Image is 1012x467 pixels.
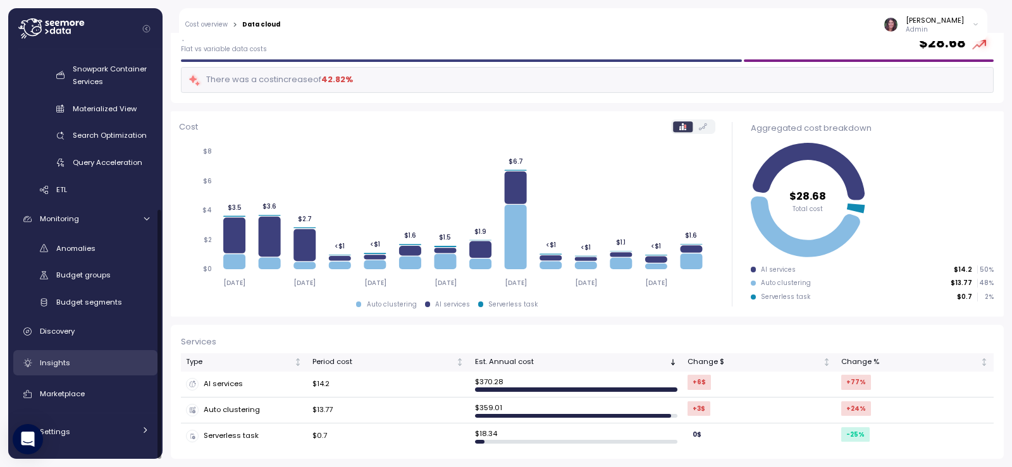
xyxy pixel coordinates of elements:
span: Monitoring [40,214,79,224]
tspan: $2.7 [297,215,311,223]
p: $0.7 [957,293,972,301]
div: Data cloud [242,21,280,28]
tspan: [DATE] [575,279,597,287]
a: Snowpark Container Services [13,58,157,92]
p: 2 % [978,293,993,301]
td: $ 359.01 [470,397,683,423]
span: Settings [40,427,70,437]
p: Flat vs variable data costs [181,45,267,54]
h2: $ 28.68 [919,34,966,52]
div: Not sorted [293,358,302,367]
tspan: [DATE] [434,279,456,287]
p: Cost [179,121,198,133]
div: -25 % [841,427,870,442]
div: Auto clustering [367,300,417,309]
tspan: $1.6 [685,231,697,240]
span: Budget groups [56,270,111,280]
a: Monitoring [13,207,157,232]
span: Budget segments [56,297,122,307]
img: ACg8ocLDuIZlR5f2kIgtapDwVC7yp445s3OgbrQTIAV7qYj8P05r5pI=s96-c [884,18,898,31]
p: $13.77 [951,279,972,288]
span: Search Optimization [73,130,147,140]
p: $14.2 [954,265,972,274]
div: Not sorted [822,358,831,367]
div: 42.82 % [321,73,353,86]
div: AI services [761,265,796,274]
td: $0.7 [307,423,470,449]
div: > [233,21,237,29]
tspan: [DATE] [223,279,245,287]
a: Materialized View [13,98,157,119]
th: TypeNot sorted [181,353,307,372]
span: Materialized View [73,104,137,114]
p: 48 % [978,279,993,288]
tspan: $1.1 [616,239,626,247]
tspan: [DATE] [293,279,316,287]
tspan: $4 [202,207,212,215]
span: ETL [56,185,67,195]
tspan: <$1 [545,241,555,250]
tspan: $28.68 [789,189,826,203]
p: Admin [906,25,964,34]
div: Open Intercom Messenger [13,424,43,454]
span: Query Acceleration [73,157,142,167]
a: Insights [13,350,157,375]
a: Discovery [13,319,157,344]
span: Insights [40,358,70,368]
span: Discovery [40,326,75,336]
tspan: $6.7 [508,157,522,166]
button: Collapse navigation [139,24,154,33]
div: AI services [186,378,302,391]
td: $13.77 [307,397,470,423]
div: Change $ [688,356,820,368]
tspan: [DATE] [645,279,667,287]
a: Budget groups [13,265,157,286]
div: AI services [435,300,470,309]
a: Query Acceleration [13,152,157,173]
tspan: $1.6 [404,231,416,240]
div: +3 $ [688,401,710,416]
span: Snowpark Container Services [73,64,147,87]
div: +77 % [841,375,871,389]
tspan: $1.9 [474,227,486,236]
div: Type [186,356,292,368]
a: Cost overview [185,21,228,28]
tspan: Total cost [793,205,823,213]
a: Settings [13,420,157,445]
tspan: $3.6 [262,202,276,210]
div: Not sorted [980,358,989,367]
div: Change % [841,356,977,368]
tspan: [DATE] [505,279,527,287]
tspan: <$1 [370,240,380,248]
tspan: $8 [203,148,212,156]
a: Anomalies [13,238,157,258]
div: Serverless task [761,293,810,301]
div: Auto clustering [186,404,302,416]
div: Services [181,336,994,348]
th: Change $Not sorted [682,353,836,372]
a: ETL [13,179,157,200]
div: Aggregated cost breakdown [751,122,994,135]
div: Not sorted [455,358,464,367]
div: +6 $ [688,375,711,389]
div: Est. Annual cost [475,356,667,368]
td: $ 18.34 [470,423,683,449]
th: Est. Annual costSorted descending [470,353,683,372]
div: Period cost [312,356,454,368]
div: Serverless task [186,430,302,442]
a: Budget segments [13,292,157,313]
th: Period costNot sorted [307,353,470,372]
tspan: <$1 [651,242,661,250]
div: +24 % [841,401,871,416]
tspan: $1.5 [439,233,451,241]
td: $ 370.28 [470,372,683,397]
div: Auto clustering [761,279,811,288]
span: Anomalies [56,243,96,253]
a: Search Optimization [13,125,157,146]
th: Change %Not sorted [836,353,994,372]
p: 50 % [978,265,993,274]
div: 0 $ [688,427,707,442]
tspan: $6 [203,177,212,185]
div: Serverless task [488,300,538,309]
tspan: <$1 [335,242,345,250]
